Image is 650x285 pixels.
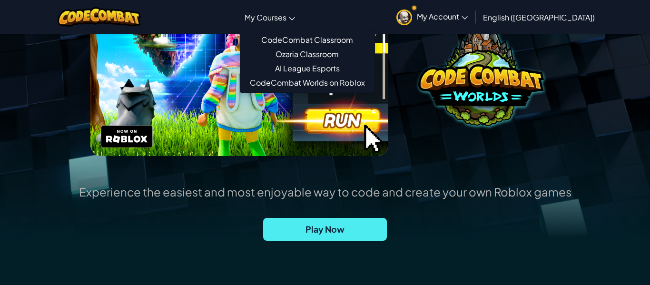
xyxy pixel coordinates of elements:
p: Experience the easiest and most enjoyable way to code and create your own Roblox games [79,185,571,199]
a: Play Now [263,218,387,241]
img: avatar [396,10,412,25]
span: My Account [417,11,468,21]
a: Ozaria Classroom [240,47,374,61]
span: My Courses [245,12,286,22]
a: CodeCombat Worlds on Roblox [240,76,374,90]
a: English ([GEOGRAPHIC_DATA]) [478,4,600,30]
img: coco-worlds-no-desc.png [418,19,544,127]
a: AI League Esports [240,61,374,76]
img: CodeCombat logo [58,7,141,27]
a: My Courses [240,4,300,30]
a: CodeCombat Classroom [240,33,374,47]
span: English ([GEOGRAPHIC_DATA]) [483,12,595,22]
a: My Account [392,2,473,32]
